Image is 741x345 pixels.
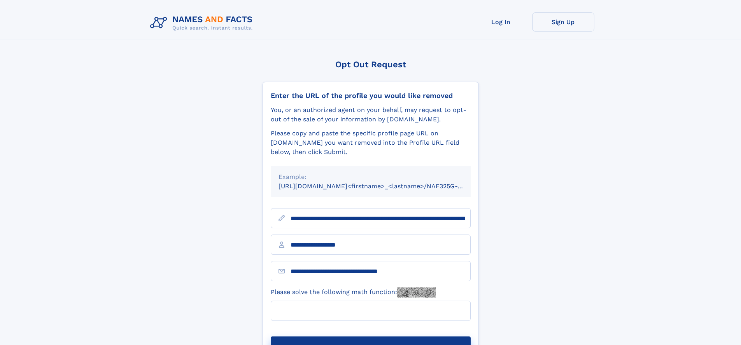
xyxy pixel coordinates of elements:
[279,172,463,182] div: Example:
[271,105,471,124] div: You, or an authorized agent on your behalf, may request to opt-out of the sale of your informatio...
[263,60,479,69] div: Opt Out Request
[147,12,259,33] img: Logo Names and Facts
[271,287,436,298] label: Please solve the following math function:
[279,182,485,190] small: [URL][DOMAIN_NAME]<firstname>_<lastname>/NAF325G-xxxxxxxx
[532,12,594,32] a: Sign Up
[271,91,471,100] div: Enter the URL of the profile you would like removed
[271,129,471,157] div: Please copy and paste the specific profile page URL on [DOMAIN_NAME] you want removed into the Pr...
[470,12,532,32] a: Log In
